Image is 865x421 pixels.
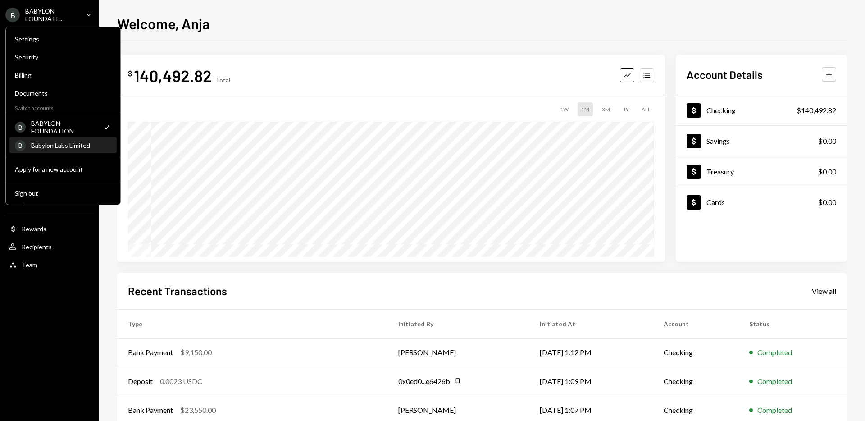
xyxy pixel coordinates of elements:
[15,165,111,173] div: Apply for a new account
[676,126,847,156] a: Savings$0.00
[22,225,46,233] div: Rewards
[31,142,111,149] div: Babylon Labs Limited
[180,405,216,416] div: $23,550.00
[9,49,117,65] a: Security
[15,122,26,133] div: B
[812,286,836,296] a: View all
[757,405,792,416] div: Completed
[15,35,111,43] div: Settings
[9,185,117,201] button: Sign out
[812,287,836,296] div: View all
[653,338,738,367] td: Checking
[117,14,210,32] h1: Welcome, Anja
[387,309,529,338] th: Initiated By
[598,102,614,116] div: 3M
[9,85,117,101] a: Documents
[398,376,450,387] div: 0x0ed0...e6426b
[818,197,836,208] div: $0.00
[15,53,111,61] div: Security
[15,71,111,79] div: Billing
[134,65,212,86] div: 140,492.82
[529,338,652,367] td: [DATE] 1:12 PM
[6,103,120,111] div: Switch accounts
[687,67,763,82] h2: Account Details
[15,89,111,97] div: Documents
[529,309,652,338] th: Initiated At
[180,347,212,358] div: $9,150.00
[31,119,97,135] div: BABYLON FOUNDATION
[15,140,26,151] div: B
[653,367,738,396] td: Checking
[160,376,202,387] div: 0.0023 USDC
[5,8,20,22] div: B
[22,261,37,269] div: Team
[797,105,836,116] div: $140,492.82
[757,347,792,358] div: Completed
[9,161,117,178] button: Apply for a new account
[128,347,173,358] div: Bank Payment
[818,136,836,146] div: $0.00
[9,31,117,47] a: Settings
[653,309,738,338] th: Account
[706,106,736,114] div: Checking
[9,137,117,153] a: BBabylon Labs Limited
[128,376,153,387] div: Deposit
[128,405,173,416] div: Bank Payment
[25,7,78,23] div: BABYLON FOUNDATI...
[757,376,792,387] div: Completed
[706,137,730,145] div: Savings
[387,338,529,367] td: [PERSON_NAME]
[706,198,725,206] div: Cards
[556,102,572,116] div: 1W
[706,167,734,176] div: Treasury
[215,76,230,84] div: Total
[529,367,652,396] td: [DATE] 1:09 PM
[5,238,94,255] a: Recipients
[578,102,593,116] div: 1M
[128,284,227,298] h2: Recent Transactions
[738,309,847,338] th: Status
[128,69,132,78] div: $
[676,95,847,125] a: Checking$140,492.82
[5,256,94,273] a: Team
[818,166,836,177] div: $0.00
[676,187,847,217] a: Cards$0.00
[638,102,654,116] div: ALL
[619,102,633,116] div: 1Y
[22,243,52,251] div: Recipients
[117,309,387,338] th: Type
[5,220,94,237] a: Rewards
[9,67,117,83] a: Billing
[15,189,111,197] div: Sign out
[676,156,847,187] a: Treasury$0.00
